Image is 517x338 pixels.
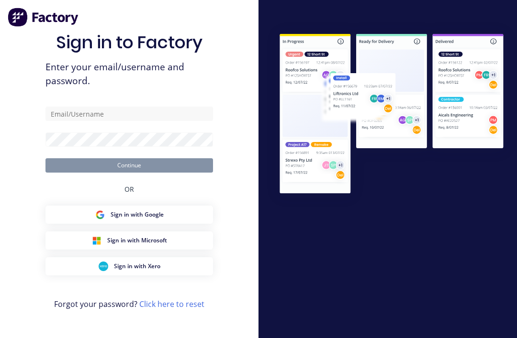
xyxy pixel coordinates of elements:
span: Sign in with Google [111,210,164,219]
img: Xero Sign in [99,262,108,271]
img: Microsoft Sign in [92,236,101,245]
button: Google Sign inSign in with Google [45,206,213,224]
img: Google Sign in [95,210,105,219]
span: Sign in with Microsoft [107,236,167,245]
button: Microsoft Sign inSign in with Microsoft [45,231,213,250]
span: Sign in with Xero [114,262,160,271]
img: Factory [8,8,79,27]
input: Email/Username [45,107,213,121]
h1: Sign in to Factory [56,32,202,53]
button: Xero Sign inSign in with Xero [45,257,213,275]
span: Enter your email/username and password. [45,60,213,88]
span: Forgot your password? [54,298,204,310]
img: Sign in [266,22,517,208]
div: OR [124,173,134,206]
a: Click here to reset [139,299,204,309]
button: Continue [45,158,213,173]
